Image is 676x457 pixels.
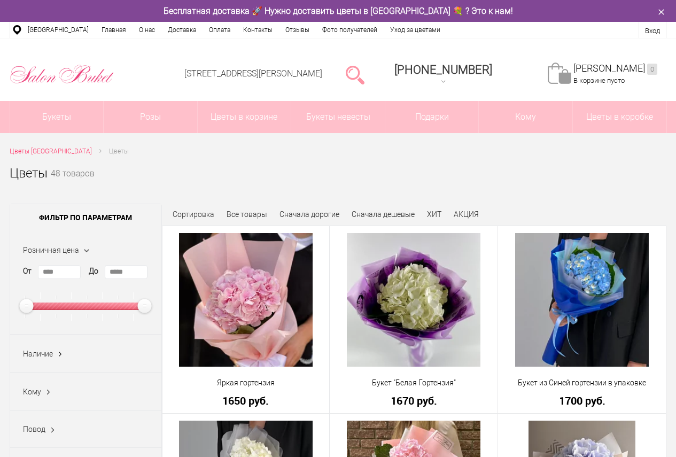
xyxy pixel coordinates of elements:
[385,101,479,133] a: Подарки
[573,63,657,75] a: [PERSON_NAME]
[352,210,415,219] a: Сначала дешевые
[645,27,660,35] a: Вход
[89,266,98,277] label: До
[316,22,384,38] a: Фото получателей
[10,148,92,155] span: Цветы [GEOGRAPHIC_DATA]
[427,210,441,219] a: ХИТ
[291,101,385,133] a: Букеты невесты
[179,233,313,367] img: Яркая гортензия
[173,210,214,219] span: Сортировка
[337,377,491,389] a: Букет "Белая Гортензия"
[384,22,447,38] a: Уход за цветами
[23,425,45,433] span: Повод
[10,164,48,183] h1: Цветы
[169,377,323,389] a: Яркая гортензия
[10,204,161,231] span: Фильтр по параметрам
[10,63,114,86] img: Цветы Нижний Новгород
[279,22,316,38] a: Отзывы
[95,22,133,38] a: Главная
[23,388,41,396] span: Кому
[647,64,657,75] ins: 0
[133,22,161,38] a: О нас
[109,148,129,155] span: Цветы
[21,22,95,38] a: [GEOGRAPHIC_DATA]
[237,22,279,38] a: Контакты
[23,350,53,358] span: Наличие
[203,22,237,38] a: Оплата
[10,101,104,133] a: Букеты
[169,395,323,406] a: 1650 руб.
[337,395,491,406] a: 1670 руб.
[279,210,339,219] a: Сначала дорогие
[23,246,79,254] span: Розничная цена
[573,101,666,133] a: Цветы в коробке
[23,266,32,277] label: От
[198,101,291,133] a: Цветы в корзине
[10,146,92,157] a: Цветы [GEOGRAPHIC_DATA]
[505,395,659,406] a: 1700 руб.
[454,210,479,219] a: АКЦИЯ
[347,233,480,367] img: Букет "Белая Гортензия"
[161,22,203,38] a: Доставка
[104,101,197,133] a: Розы
[479,101,572,133] span: Кому
[227,210,267,219] a: Все товары
[505,377,659,389] a: Букет из Синей гортензии в упаковке
[394,63,492,76] span: [PHONE_NUMBER]
[573,76,625,84] span: В корзине пусто
[388,59,499,90] a: [PHONE_NUMBER]
[184,68,322,79] a: [STREET_ADDRESS][PERSON_NAME]
[51,170,95,196] small: 48 товаров
[2,5,675,17] div: Бесплатная доставка 🚀 Нужно доставить цветы в [GEOGRAPHIC_DATA] 💐 ? Это к нам!
[515,233,649,367] img: Букет из Синей гортензии в упаковке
